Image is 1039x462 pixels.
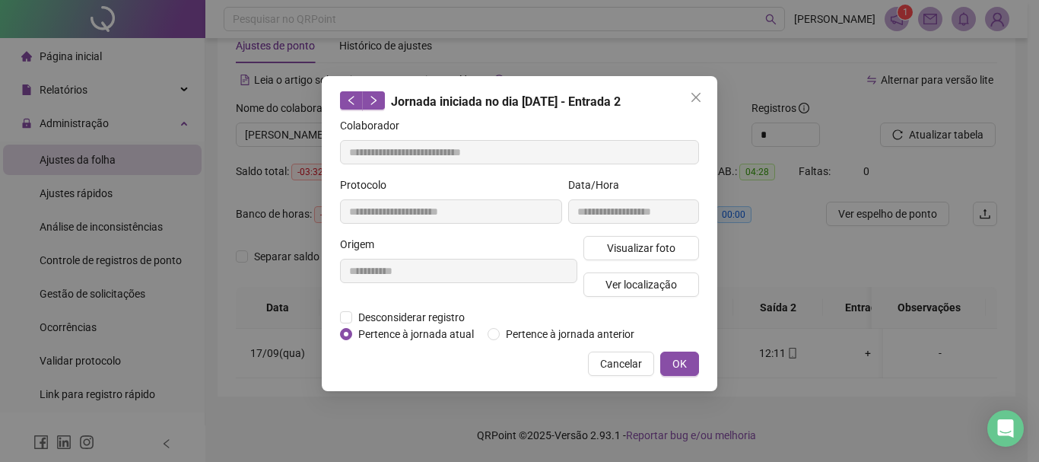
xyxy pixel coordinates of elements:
button: Ver localização [583,272,699,297]
div: Open Intercom Messenger [987,410,1024,447]
span: Cancelar [600,355,642,372]
button: right [362,91,385,110]
span: Pertence à jornada anterior [500,326,640,343]
button: left [340,91,363,110]
span: Desconsiderar registro [352,309,471,326]
label: Origem [340,236,384,253]
span: close [690,91,702,104]
label: Protocolo [340,177,396,193]
span: Visualizar foto [607,240,675,256]
button: OK [660,352,699,376]
button: Cancelar [588,352,654,376]
span: Ver localização [605,276,677,293]
span: right [368,95,379,106]
div: Jornada iniciada no dia [DATE] - Entrada 2 [340,91,699,111]
button: Visualizar foto [583,236,699,260]
span: OK [672,355,687,372]
label: Colaborador [340,117,409,134]
button: Close [684,85,708,110]
label: Data/Hora [568,177,629,193]
span: left [346,95,357,106]
span: Pertence à jornada atual [352,326,480,343]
